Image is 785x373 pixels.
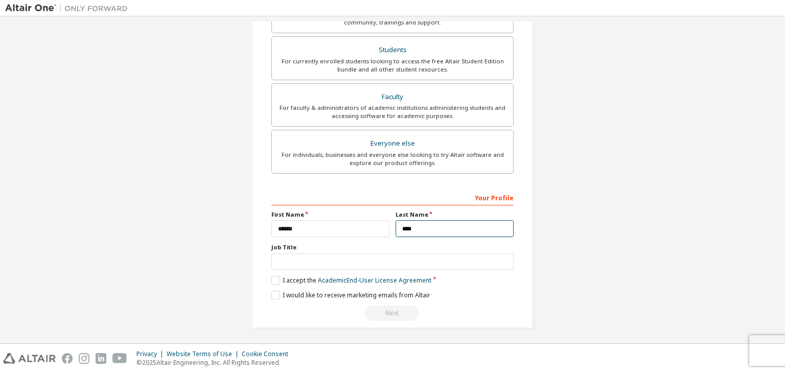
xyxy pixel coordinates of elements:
div: For individuals, businesses and everyone else looking to try Altair software and explore our prod... [278,151,507,167]
img: facebook.svg [62,353,73,364]
img: altair_logo.svg [3,353,56,364]
p: © 2025 Altair Engineering, Inc. All Rights Reserved. [136,358,294,367]
img: Altair One [5,3,133,13]
label: I accept the [271,276,431,285]
label: I would like to receive marketing emails from Altair [271,291,430,299]
div: Your Profile [271,189,514,205]
div: For faculty & administrators of academic institutions administering students and accessing softwa... [278,104,507,120]
label: First Name [271,211,389,219]
div: Privacy [136,350,167,358]
img: instagram.svg [79,353,89,364]
div: Everyone else [278,136,507,151]
a: Academic End-User License Agreement [318,276,431,285]
div: Read and acccept EULA to continue [271,306,514,321]
label: Job Title [271,243,514,251]
div: Website Terms of Use [167,350,242,358]
img: youtube.svg [112,353,127,364]
img: linkedin.svg [96,353,106,364]
label: Last Name [396,211,514,219]
div: Faculty [278,90,507,104]
div: Students [278,43,507,57]
div: Cookie Consent [242,350,294,358]
div: For currently enrolled students looking to access the free Altair Student Edition bundle and all ... [278,57,507,74]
